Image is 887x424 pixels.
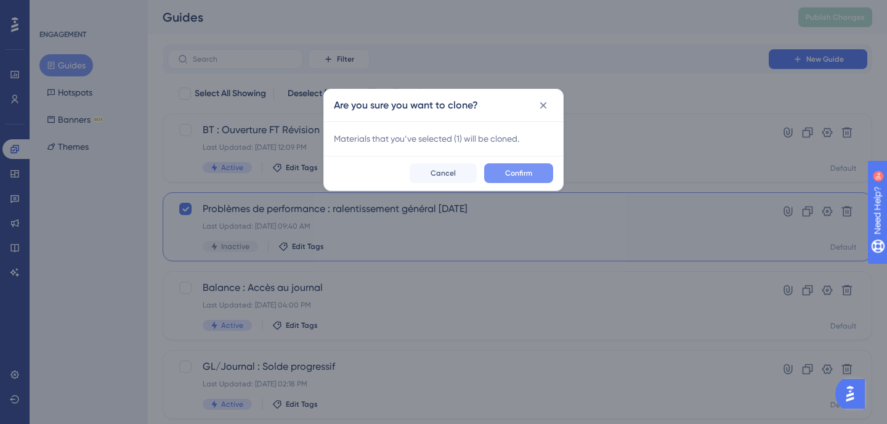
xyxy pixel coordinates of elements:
span: Confirm [505,168,532,178]
iframe: UserGuiding AI Assistant Launcher [835,375,872,412]
span: Need Help? [29,3,77,18]
span: Materials that you’ve selected ( 1 ) will be cloned. [334,131,553,146]
h2: Are you sure you want to clone? [334,98,478,113]
div: 9+ [84,6,91,16]
span: Cancel [431,168,456,178]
